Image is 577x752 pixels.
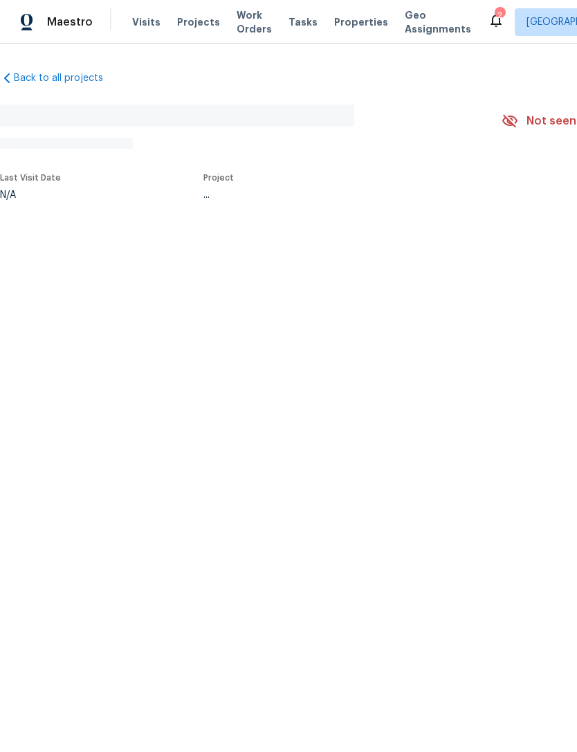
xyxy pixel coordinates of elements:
[132,15,161,29] span: Visits
[177,15,220,29] span: Projects
[405,8,471,36] span: Geo Assignments
[203,174,234,182] span: Project
[495,8,504,22] div: 2
[203,190,469,200] div: ...
[237,8,272,36] span: Work Orders
[47,15,93,29] span: Maestro
[334,15,388,29] span: Properties
[288,17,318,27] span: Tasks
